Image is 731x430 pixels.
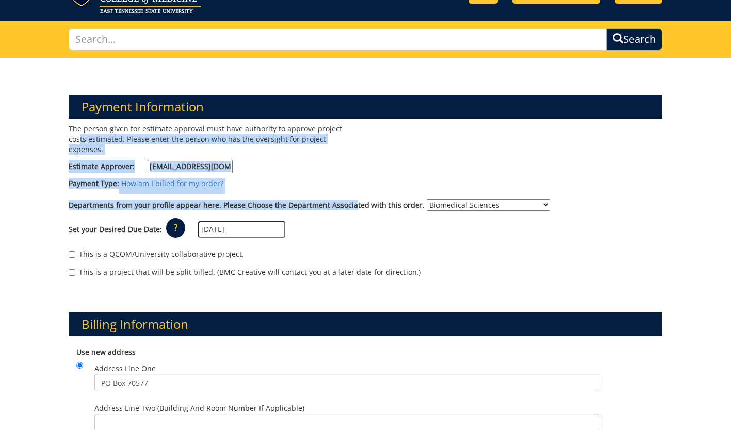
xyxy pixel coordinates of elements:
button: Search [606,28,662,51]
h3: Billing Information [69,312,662,336]
input: Address Line One [94,374,599,391]
p: ? [166,218,185,238]
label: This is a project that will be split billed. (BMC Creative will contact you at a later date for d... [69,267,421,277]
label: Estimate Approver: [69,160,233,173]
input: This is a project that will be split billed. (BMC Creative will contact you at a later date for d... [69,269,75,276]
input: Search... [69,28,607,51]
input: Estimate Approver: [148,160,233,173]
label: This is a QCOM/University collaborative project. [69,249,244,259]
label: Address Line One [94,363,599,391]
label: Departments from your profile appear here. Please Choose the Department Associated with this order. [69,200,425,210]
input: This is a QCOM/University collaborative project. [69,251,75,258]
label: Payment Type: [69,178,119,189]
label: Set your Desired Due Date: [69,224,162,235]
p: The person given for estimate approval must have authority to approve project costs estimated. Pl... [69,124,358,155]
b: Use new address [76,347,136,357]
input: MM/DD/YYYY [198,221,285,238]
h3: Payment Information [69,95,662,119]
a: How am I billed for my order? [121,178,223,188]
